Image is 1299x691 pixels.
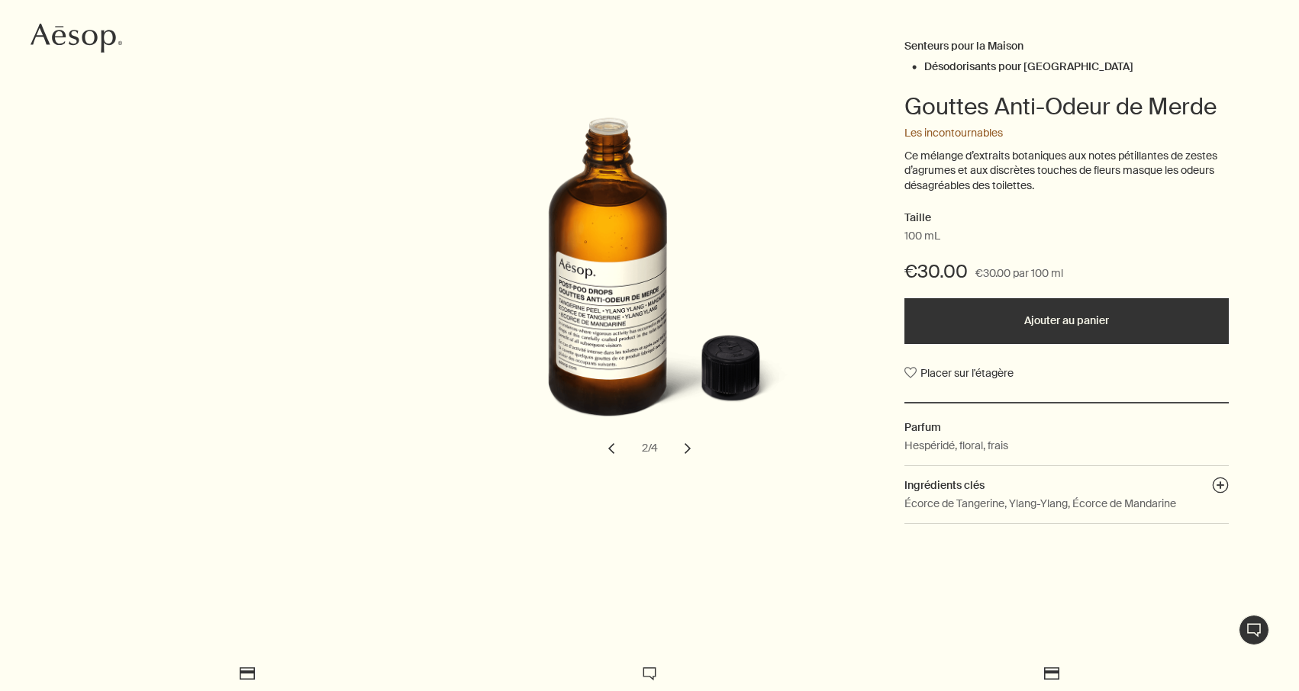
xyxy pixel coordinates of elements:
[904,419,1230,435] h2: Parfum
[433,104,865,465] div: Gouttes Anti-Odeur de Merde
[595,432,628,465] button: previous slide
[27,19,126,61] a: Aesop
[904,495,1176,512] p: Écorce de Tangerine, Ylang-Ylang, Écorce de Mandarine
[238,664,256,683] img: Card Icon
[904,209,1230,227] h2: Taille
[640,664,659,683] img: Chat box icon
[904,298,1230,344] button: Ajouter au panier - €30.00
[904,229,940,244] span: 100 mL
[924,59,1133,66] a: Désodorisants pour [GEOGRAPHIC_DATA]
[1239,615,1269,645] button: Chat en direct
[975,265,1063,283] span: €30.00 par 100 ml
[1212,477,1229,498] button: Ingrédients clés
[904,478,985,492] span: Ingrédients clés
[495,104,831,446] img: Back of Post-Poo Drops in an amber glass bottle.
[1043,664,1061,683] img: Card Icon
[31,23,122,53] svg: Aesop
[904,149,1230,194] p: Ce mélange d’extraits botaniques aux notes pétillantes de zestes d’agrumes et aux discrètes touch...
[904,39,1023,46] a: Senteurs pour la Maison
[904,259,968,284] span: €30.00
[904,92,1230,122] h1: Gouttes Anti-Odeur de Merde
[904,437,1008,454] p: Hespéridé, floral, frais
[904,359,1014,387] button: Placer sur l'étagère
[671,432,704,465] button: next slide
